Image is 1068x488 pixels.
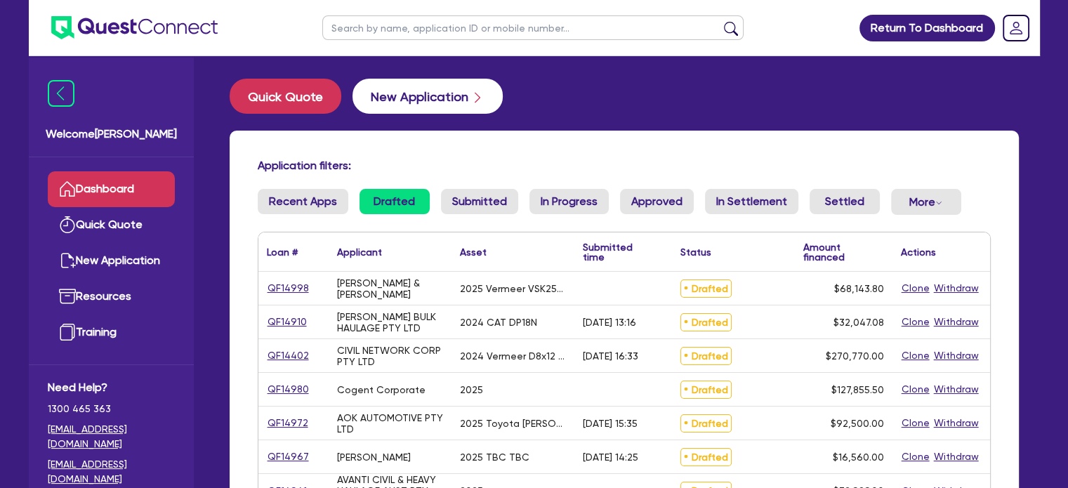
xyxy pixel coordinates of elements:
button: Clone [901,449,930,465]
a: Drafted [360,189,430,214]
a: Return To Dashboard [859,15,995,41]
div: 2025 Vermeer VSK25-100G [460,283,566,294]
a: QF14402 [267,348,310,364]
img: training [59,324,76,341]
a: Approved [620,189,694,214]
span: $127,855.50 [831,384,884,395]
span: $32,047.08 [833,317,884,328]
button: Withdraw [933,280,980,296]
button: Clone [901,314,930,330]
a: QF14967 [267,449,310,465]
a: Resources [48,279,175,315]
div: Loan # [267,247,298,257]
div: [DATE] 15:35 [583,418,638,429]
span: Drafted [680,414,732,433]
button: Withdraw [933,449,980,465]
button: Clone [901,381,930,397]
img: quest-connect-logo-blue [51,16,218,39]
a: In Progress [529,189,609,214]
a: In Settlement [705,189,798,214]
h4: Application filters: [258,159,991,172]
a: QF14998 [267,280,310,296]
span: $16,560.00 [833,451,884,463]
img: new-application [59,252,76,269]
div: [DATE] 13:16 [583,317,636,328]
a: Training [48,315,175,350]
a: Settled [810,189,880,214]
span: $68,143.80 [834,283,884,294]
div: 2025 TBC TBC [460,451,529,463]
span: Drafted [680,347,732,365]
button: Dropdown toggle [891,189,961,215]
div: Asset [460,247,487,257]
a: New Application [48,243,175,279]
div: 2024 Vermeer D8x12 HDD [460,350,566,362]
div: [PERSON_NAME] [337,451,411,463]
div: Applicant [337,247,382,257]
button: Withdraw [933,381,980,397]
button: Clone [901,348,930,364]
button: Withdraw [933,314,980,330]
div: [PERSON_NAME] & [PERSON_NAME] [337,277,443,300]
a: QF14980 [267,381,310,397]
span: Drafted [680,279,732,298]
button: New Application [352,79,503,114]
div: Status [680,247,711,257]
div: AOK AUTOMOTIVE PTY LTD [337,412,443,435]
img: resources [59,288,76,305]
a: Quick Quote [48,207,175,243]
a: [EMAIL_ADDRESS][DOMAIN_NAME] [48,422,175,451]
span: Need Help? [48,379,175,396]
a: Submitted [441,189,518,214]
button: Withdraw [933,348,980,364]
a: [EMAIL_ADDRESS][DOMAIN_NAME] [48,457,175,487]
div: 2025 [460,384,483,395]
div: Actions [901,247,936,257]
div: Amount financed [803,242,884,262]
span: $92,500.00 [831,418,884,429]
input: Search by name, application ID or mobile number... [322,15,744,40]
div: 2025 Toyota [PERSON_NAME] [460,418,566,429]
span: Drafted [680,381,732,399]
button: Withdraw [933,415,980,431]
a: Dropdown toggle [998,10,1034,46]
span: 1300 465 363 [48,402,175,416]
div: [DATE] 14:25 [583,451,638,463]
span: Drafted [680,448,732,466]
button: Clone [901,280,930,296]
button: Clone [901,415,930,431]
a: QF14910 [267,314,308,330]
button: Quick Quote [230,79,341,114]
div: [PERSON_NAME] BULK HAULAGE PTY LTD [337,311,443,334]
img: icon-menu-close [48,80,74,107]
span: Drafted [680,313,732,331]
span: Welcome [PERSON_NAME] [46,126,177,143]
a: QF14972 [267,415,309,431]
div: 2024 CAT DP18N [460,317,537,328]
div: Cogent Corporate [337,384,426,395]
div: Submitted time [583,242,651,262]
div: [DATE] 16:33 [583,350,638,362]
a: Dashboard [48,171,175,207]
a: Recent Apps [258,189,348,214]
img: quick-quote [59,216,76,233]
span: $270,770.00 [826,350,884,362]
div: CIVIL NETWORK CORP PTY LTD [337,345,443,367]
a: Quick Quote [230,79,352,114]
